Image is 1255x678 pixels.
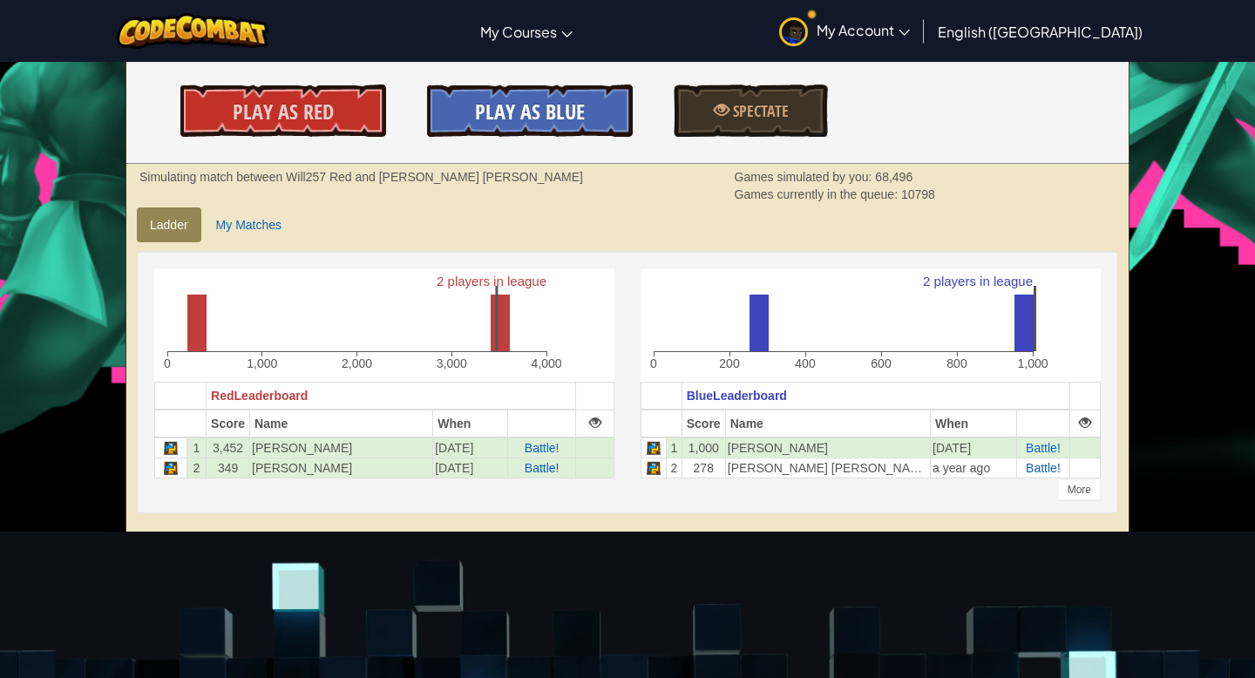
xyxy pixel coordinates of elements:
div: More [1058,479,1101,500]
td: [PERSON_NAME] [725,437,930,458]
span: Blue [687,389,713,403]
th: When [931,410,1016,437]
a: Battle! [525,441,560,455]
text: 400 [795,356,816,370]
td: 1,000 [682,437,725,458]
td: 1 [667,437,682,458]
th: Name [725,410,930,437]
span: Play As Blue [475,98,585,125]
td: 2 [187,458,206,478]
a: Ladder [137,207,201,242]
td: [PERSON_NAME] [250,458,433,478]
span: 68,496 [875,170,912,184]
th: Score [682,410,725,437]
td: 3,452 [207,437,250,458]
td: a year ago [931,458,1016,478]
text: 1,000 [247,356,277,370]
text: 1,000 [1017,356,1048,370]
span: Play As Red [233,98,334,125]
text: 4,000 [531,356,561,370]
a: Battle! [1026,441,1061,455]
text: 800 [946,356,967,370]
text: 2 players in league [923,274,1033,288]
td: [PERSON_NAME] [PERSON_NAME] [725,458,930,478]
strong: Simulating match between Will257 Red and [PERSON_NAME] [PERSON_NAME] [139,170,583,184]
td: Python [641,437,667,458]
text: 2 players in league [437,274,546,288]
text: 0 [164,356,171,370]
td: Python [641,458,667,478]
img: CodeCombat logo [117,13,269,49]
span: Games currently in the queue: [735,187,901,201]
text: 2,000 [342,356,372,370]
a: My Courses [471,8,581,55]
span: Spectate [729,100,789,122]
img: avatar [779,17,808,46]
td: 1 [187,437,206,458]
text: 0 [650,356,657,370]
span: Games simulated by you: [735,170,876,184]
td: [DATE] [433,458,508,478]
span: Leaderboard [713,389,787,403]
th: When [433,410,508,437]
a: My Account [770,3,919,58]
td: Python [155,458,187,478]
td: 349 [207,458,250,478]
text: 200 [719,356,740,370]
a: Battle! [1026,461,1061,475]
td: [DATE] [433,437,508,458]
span: 10798 [901,187,935,201]
td: 2 [667,458,682,478]
span: Leaderboard [234,389,309,403]
a: Battle! [525,461,560,475]
span: Red [211,389,234,403]
span: English ([GEOGRAPHIC_DATA]) [938,23,1143,41]
a: English ([GEOGRAPHIC_DATA]) [929,8,1151,55]
text: 600 [871,356,892,370]
td: [PERSON_NAME] [250,437,433,458]
a: My Matches [203,207,295,242]
th: Name [250,410,433,437]
text: 3,000 [437,356,467,370]
span: My Account [817,21,910,39]
span: My Courses [480,23,557,41]
td: 278 [682,458,725,478]
th: Score [207,410,250,437]
td: [DATE] [931,437,1016,458]
td: Python [155,437,187,458]
a: Spectate [674,85,828,137]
